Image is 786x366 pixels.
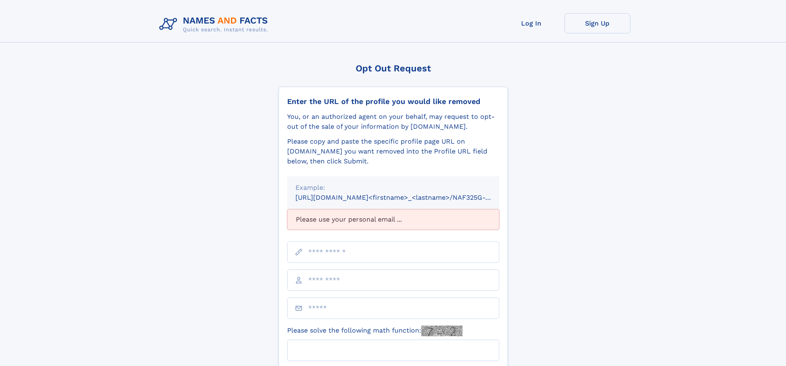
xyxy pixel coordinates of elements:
div: Enter the URL of the profile you would like removed [287,97,499,106]
label: Please solve the following math function: [287,326,463,336]
img: Logo Names and Facts [156,13,275,35]
div: Please copy and paste the specific profile page URL on [DOMAIN_NAME] you want removed into the Pr... [287,137,499,166]
a: Log In [498,13,564,33]
a: Sign Up [564,13,630,33]
small: [URL][DOMAIN_NAME]<firstname>_<lastname>/NAF325G-xxxxxxxx [295,194,515,201]
div: Example: [295,183,491,193]
div: Please use your personal email ... [287,209,499,230]
div: Opt Out Request [279,63,508,73]
div: You, or an authorized agent on your behalf, may request to opt-out of the sale of your informatio... [287,112,499,132]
